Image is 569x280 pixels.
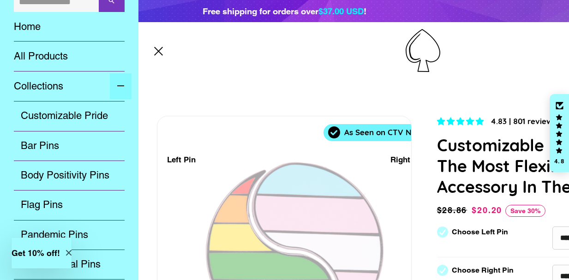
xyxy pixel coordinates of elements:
[7,161,132,190] a: Body Positivity Pins
[7,131,132,161] a: Bar Pins
[437,204,470,217] span: $28.86
[7,220,132,250] a: Pandemic Pins
[390,154,425,166] div: Right Pin
[7,71,110,101] a: Collections
[550,94,569,173] div: Click to open Judge.me floating reviews tab
[472,205,502,215] span: $20.20
[318,6,364,16] span: $37.00 USD
[437,117,486,126] span: 4.83 stars
[505,205,545,217] span: Save 30%
[7,190,132,220] a: Flag Pins
[406,29,440,72] img: Pin-Ace
[7,250,132,279] a: Pride Animal Pins
[554,158,565,164] div: 4.8
[203,5,366,18] div: Free shipping for orders over !
[7,42,132,71] a: All Products
[491,116,556,126] span: 4.83 | 801 reviews
[7,12,132,42] a: Home
[7,101,132,131] a: Customizable Pride
[452,266,514,274] label: Choose Right Pin
[452,228,508,236] label: Choose Left Pin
